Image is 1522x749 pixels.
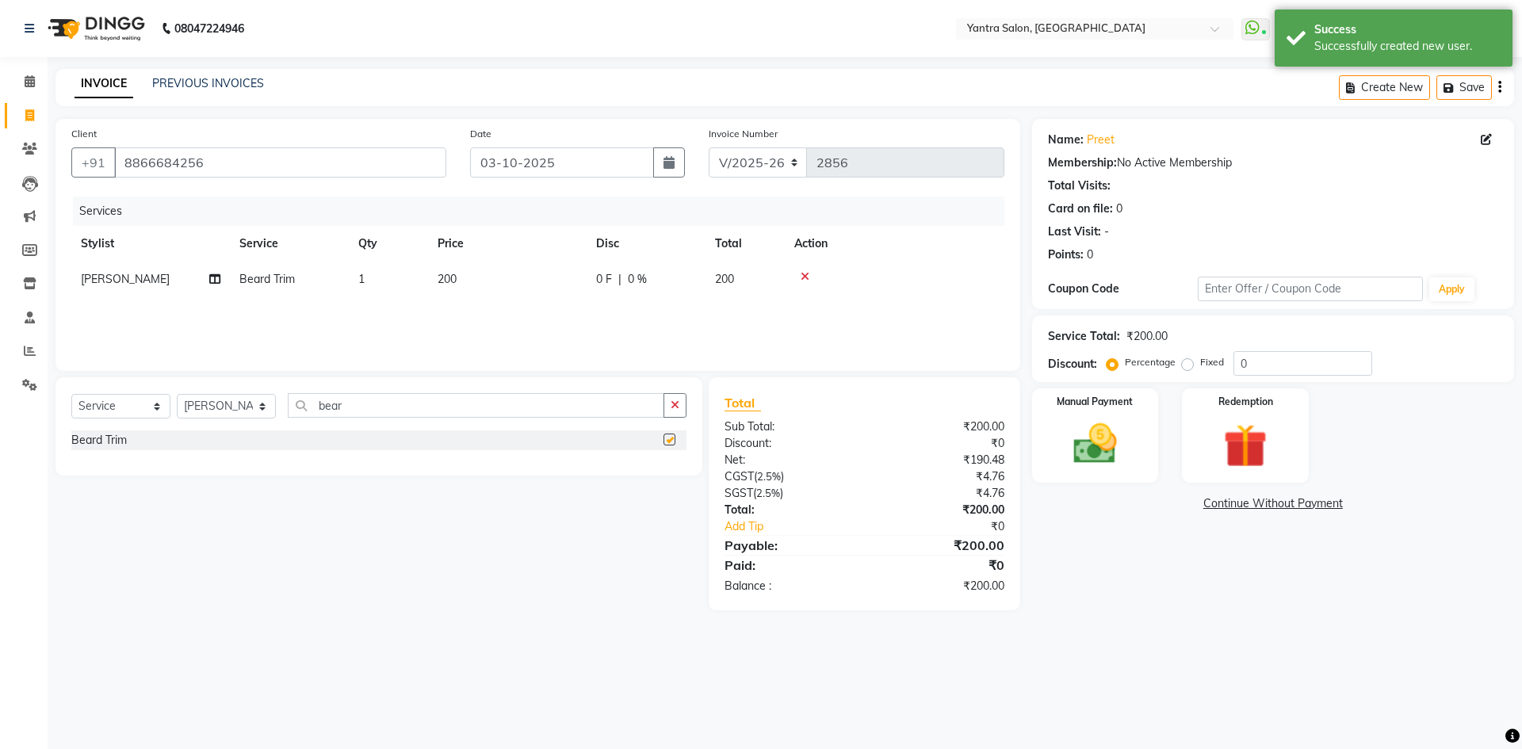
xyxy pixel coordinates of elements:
a: PREVIOUS INVOICES [152,76,264,90]
div: ₹4.76 [864,468,1015,485]
span: 2.5% [756,487,780,499]
div: ₹0 [889,518,1015,535]
th: Stylist [71,226,230,262]
div: ₹200.00 [1126,328,1168,345]
div: ₹0 [864,556,1015,575]
div: ( ) [713,468,864,485]
div: Last Visit: [1048,224,1101,240]
button: Save [1436,75,1492,100]
div: ₹4.76 [864,485,1015,502]
span: 0 % [628,271,647,288]
label: Percentage [1125,355,1176,369]
span: 200 [438,272,457,286]
span: [PERSON_NAME] [81,272,170,286]
div: - [1104,224,1109,240]
b: 08047224946 [174,6,244,51]
a: INVOICE [75,70,133,98]
label: Fixed [1200,355,1224,369]
th: Price [428,226,587,262]
div: Card on file: [1048,201,1113,217]
span: 0 F [596,271,612,288]
th: Total [706,226,785,262]
div: Discount: [713,435,864,452]
div: Discount: [1048,356,1097,373]
span: Total [725,395,761,411]
th: Qty [349,226,428,262]
span: 1 [358,272,365,286]
input: Enter Offer / Coupon Code [1198,277,1423,301]
div: ₹200.00 [864,578,1015,594]
th: Disc [587,226,706,262]
div: Successfully created new user. [1314,38,1501,55]
div: Membership: [1048,155,1117,171]
div: ( ) [713,485,864,502]
div: ₹200.00 [864,502,1015,518]
th: Action [785,226,1004,262]
th: Service [230,226,349,262]
span: Beard Trim [239,272,295,286]
button: Apply [1429,277,1474,301]
img: _gift.svg [1210,418,1281,473]
div: ₹0 [864,435,1015,452]
div: 0 [1116,201,1122,217]
div: 0 [1087,246,1093,263]
img: logo [40,6,149,51]
div: Beard Trim [71,432,127,449]
div: Name: [1048,132,1084,148]
span: SGST [725,486,753,500]
div: ₹190.48 [864,452,1015,468]
img: _cash.svg [1060,418,1131,469]
div: Sub Total: [713,418,864,435]
div: Coupon Code [1048,281,1198,297]
div: ₹200.00 [864,418,1015,435]
div: Total: [713,502,864,518]
div: ₹200.00 [864,536,1015,555]
a: Continue Without Payment [1035,495,1511,512]
input: Search by Name/Mobile/Email/Code [114,147,446,178]
a: Preet [1087,132,1115,148]
div: Points: [1048,246,1084,263]
label: Invoice Number [709,127,778,141]
label: Manual Payment [1057,395,1133,409]
input: Search or Scan [288,393,664,418]
div: Services [73,197,1016,226]
label: Redemption [1218,395,1273,409]
div: Success [1314,21,1501,38]
div: Total Visits: [1048,178,1111,194]
div: Service Total: [1048,328,1120,345]
span: | [618,271,621,288]
span: 2.5% [757,470,781,483]
div: Balance : [713,578,864,594]
div: Paid: [713,556,864,575]
label: Date [470,127,491,141]
button: Create New [1339,75,1430,100]
div: Net: [713,452,864,468]
span: 200 [715,272,734,286]
a: Add Tip [713,518,889,535]
div: Payable: [713,536,864,555]
span: CGST [725,469,754,483]
div: No Active Membership [1048,155,1498,171]
label: Client [71,127,97,141]
button: +91 [71,147,116,178]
